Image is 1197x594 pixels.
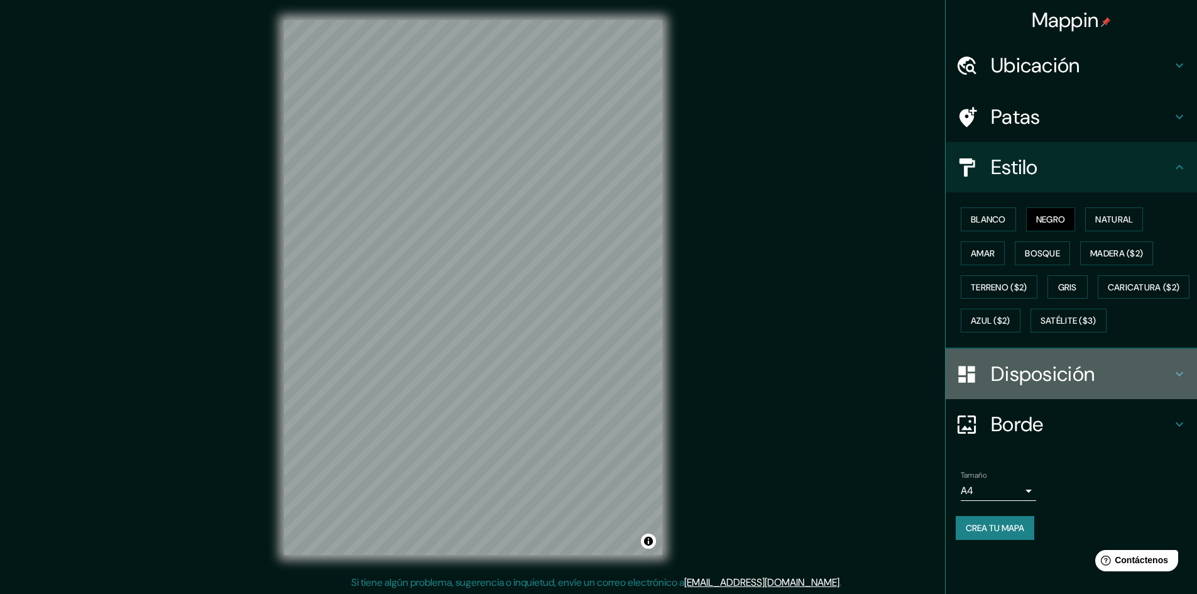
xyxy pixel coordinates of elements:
[1090,248,1143,259] font: Madera ($2)
[1047,275,1088,299] button: Gris
[1085,545,1183,580] iframe: Lanzador de widgets de ayuda
[991,52,1080,79] font: Ubicación
[1058,282,1077,293] font: Gris
[284,20,662,555] canvas: Mapa
[1101,17,1111,27] img: pin-icon.png
[1098,275,1190,299] button: Caricatura ($2)
[961,309,1020,333] button: Azul ($2)
[839,576,841,589] font: .
[991,411,1044,437] font: Borde
[956,516,1034,540] button: Crea tu mapa
[961,241,1005,265] button: Amar
[1030,309,1107,333] button: Satélite ($3)
[1032,7,1099,33] font: Mappin
[971,248,995,259] font: Amar
[971,282,1027,293] font: Terreno ($2)
[946,40,1197,91] div: Ubicación
[961,484,973,497] font: A4
[961,207,1016,231] button: Blanco
[946,349,1197,399] div: Disposición
[1036,214,1066,225] font: Negro
[946,92,1197,142] div: Patas
[1015,241,1070,265] button: Bosque
[351,576,684,589] font: Si tiene algún problema, sugerencia o inquietud, envíe un correo electrónico a
[1095,214,1133,225] font: Natural
[961,275,1037,299] button: Terreno ($2)
[966,522,1024,534] font: Crea tu mapa
[1085,207,1143,231] button: Natural
[991,361,1095,387] font: Disposición
[1025,248,1060,259] font: Bosque
[641,534,656,549] button: Activar o desactivar atribución
[971,214,1006,225] font: Blanco
[1041,316,1096,327] font: Satélite ($3)
[1026,207,1076,231] button: Negro
[991,154,1038,180] font: Estilo
[1108,282,1180,293] font: Caricatura ($2)
[961,470,987,480] font: Tamaño
[843,575,846,589] font: .
[991,104,1041,130] font: Patas
[961,481,1036,501] div: A4
[684,576,839,589] a: [EMAIL_ADDRESS][DOMAIN_NAME]
[946,142,1197,192] div: Estilo
[841,575,843,589] font: .
[946,399,1197,449] div: Borde
[1080,241,1153,265] button: Madera ($2)
[971,316,1010,327] font: Azul ($2)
